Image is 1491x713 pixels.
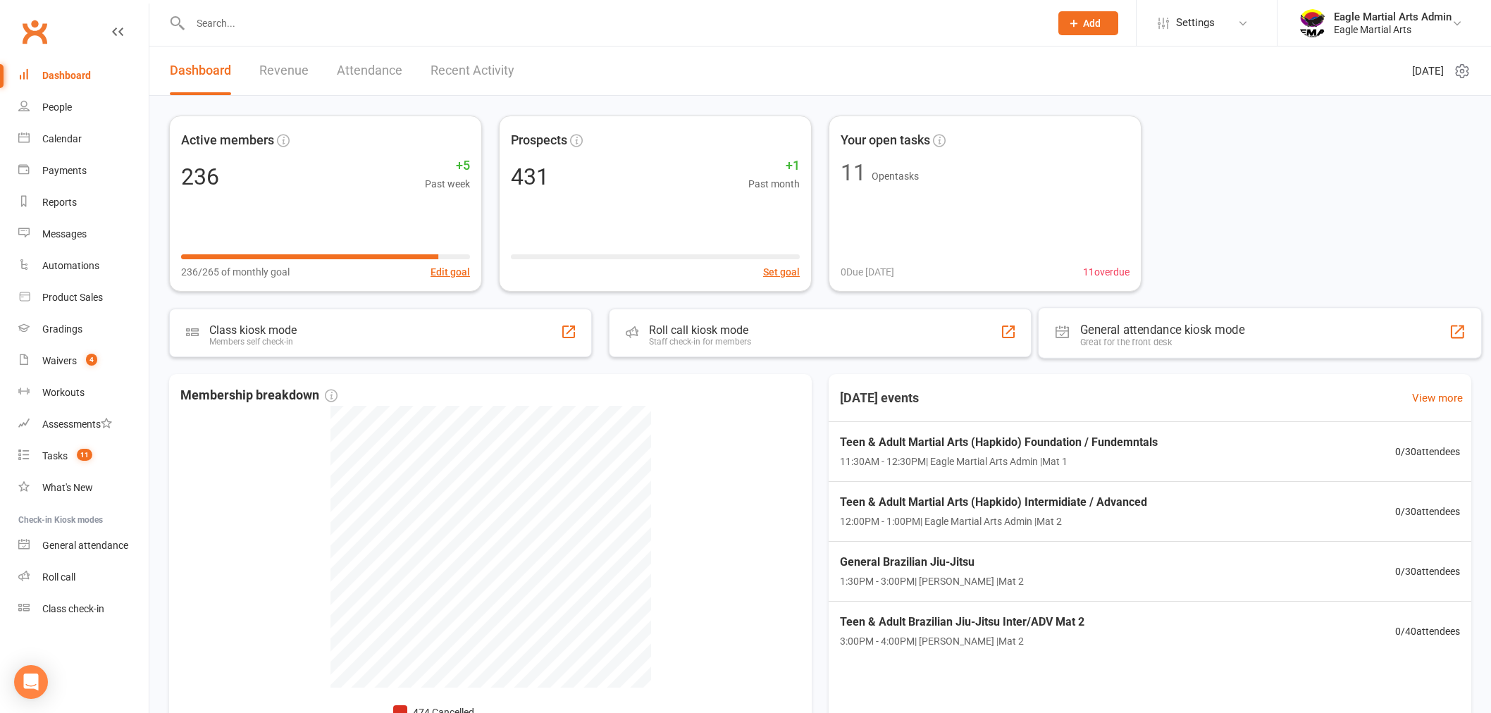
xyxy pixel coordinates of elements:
[840,493,1147,512] span: Teen & Adult Martial Arts (Hapkido) Intermidiate / Advanced
[1412,390,1463,407] a: View more
[181,130,274,151] span: Active members
[840,633,1084,649] span: 3:00PM - 4:00PM | [PERSON_NAME] | Mat 2
[42,197,77,208] div: Reports
[18,282,149,314] a: Product Sales
[18,472,149,504] a: What's New
[42,260,99,271] div: Automations
[841,161,866,184] div: 11
[872,170,919,182] span: Open tasks
[18,314,149,345] a: Gradings
[748,176,800,192] span: Past month
[840,613,1084,631] span: Teen & Adult Brazilian Jiu-Jitsu Inter/ADV Mat 2
[841,130,930,151] span: Your open tasks
[425,156,470,176] span: +5
[1176,7,1215,39] span: Settings
[18,562,149,593] a: Roll call
[763,264,800,280] button: Set goal
[748,156,800,176] span: +1
[1083,264,1130,280] span: 11 overdue
[18,440,149,472] a: Tasks 11
[42,418,112,430] div: Assessments
[180,385,338,406] span: Membership breakdown
[86,354,97,366] span: 4
[18,250,149,282] a: Automations
[42,101,72,113] div: People
[840,454,1158,469] span: 11:30AM - 12:30PM | Eagle Martial Arts Admin | Mat 1
[209,337,297,347] div: Members self check-in
[431,46,514,95] a: Recent Activity
[841,264,894,280] span: 0 Due [DATE]
[42,355,77,366] div: Waivers
[42,571,75,583] div: Roll call
[1395,564,1460,579] span: 0 / 30 attendees
[42,603,104,614] div: Class check-in
[259,46,309,95] a: Revenue
[1395,504,1460,519] span: 0 / 30 attendees
[209,323,297,337] div: Class kiosk mode
[18,60,149,92] a: Dashboard
[181,166,219,188] div: 236
[840,433,1158,452] span: Teen & Adult Martial Arts (Hapkido) Foundation / Fundemntals
[337,46,402,95] a: Attendance
[649,323,751,337] div: Roll call kiosk mode
[18,530,149,562] a: General attendance kiosk mode
[18,187,149,218] a: Reports
[42,387,85,398] div: Workouts
[1395,624,1460,639] span: 0 / 40 attendees
[42,292,103,303] div: Product Sales
[42,323,82,335] div: Gradings
[18,593,149,625] a: Class kiosk mode
[18,377,149,409] a: Workouts
[1299,9,1327,37] img: thumb_image1738041739.png
[14,665,48,699] div: Open Intercom Messenger
[181,264,290,280] span: 236/265 of monthly goal
[431,264,470,280] button: Edit goal
[1412,63,1444,80] span: [DATE]
[42,165,87,176] div: Payments
[170,46,231,95] a: Dashboard
[42,228,87,240] div: Messages
[1395,444,1460,459] span: 0 / 30 attendees
[42,450,68,461] div: Tasks
[18,345,149,377] a: Waivers 4
[1334,11,1452,23] div: Eagle Martial Arts Admin
[1080,323,1244,337] div: General attendance kiosk mode
[1080,337,1244,347] div: Great for the front desk
[42,540,128,551] div: General attendance
[1334,23,1452,36] div: Eagle Martial Arts
[511,166,549,188] div: 431
[18,409,149,440] a: Assessments
[1083,18,1101,29] span: Add
[18,218,149,250] a: Messages
[18,92,149,123] a: People
[42,70,91,81] div: Dashboard
[511,130,567,151] span: Prospects
[17,14,52,49] a: Clubworx
[186,13,1040,33] input: Search...
[829,385,930,411] h3: [DATE] events
[42,133,82,144] div: Calendar
[840,553,1024,571] span: General Brazilian Jiu-Jitsu
[1058,11,1118,35] button: Add
[840,514,1147,529] span: 12:00PM - 1:00PM | Eagle Martial Arts Admin | Mat 2
[42,482,93,493] div: What's New
[77,449,92,461] span: 11
[425,176,470,192] span: Past week
[18,123,149,155] a: Calendar
[649,337,751,347] div: Staff check-in for members
[18,155,149,187] a: Payments
[840,573,1024,589] span: 1:30PM - 3:00PM | [PERSON_NAME] | Mat 2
